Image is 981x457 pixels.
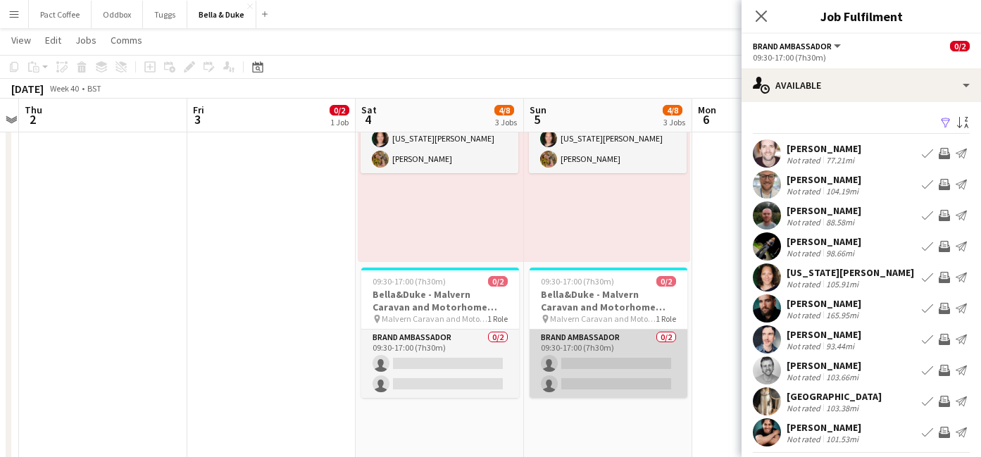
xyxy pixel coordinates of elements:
div: Not rated [787,310,823,320]
div: Not rated [787,186,823,196]
div: Not rated [787,372,823,382]
button: Tuggs [143,1,187,28]
div: [PERSON_NAME] [787,204,861,217]
span: Thu [25,104,42,116]
div: [PERSON_NAME] [787,173,861,186]
div: 3 Jobs [663,117,685,127]
span: 0/2 [656,276,676,287]
span: Malvern Caravan and Motorhome Show [550,313,656,324]
div: Not rated [787,434,823,444]
div: [PERSON_NAME] [787,328,861,341]
div: [DATE] [11,82,44,96]
span: Edit [45,34,61,46]
span: 09:30-17:00 (7h30m) [541,276,614,287]
span: 3 [191,111,204,127]
span: 2 [23,111,42,127]
button: Brand Ambassador [753,41,843,51]
div: [GEOGRAPHIC_DATA] [787,390,882,403]
span: Week 40 [46,83,82,94]
div: Not rated [787,248,823,258]
div: 103.66mi [823,372,861,382]
div: 98.66mi [823,248,857,258]
div: 101.53mi [823,434,861,444]
span: 4/8 [494,105,514,115]
span: 09:30-17:00 (7h30m) [373,276,446,287]
div: Not rated [787,341,823,351]
span: View [11,34,31,46]
a: Edit [39,31,67,49]
span: 0/2 [950,41,970,51]
div: BST [87,83,101,94]
div: 105.91mi [823,279,861,289]
div: Not rated [787,403,823,413]
span: Brand Ambassador [753,41,832,51]
app-card-role: Brand Ambassador0/209:30-17:00 (7h30m) [530,330,687,398]
div: [PERSON_NAME] [787,421,861,434]
span: Fri [193,104,204,116]
app-card-role: Brand Ambassador0/209:30-17:00 (7h30m) [361,330,519,398]
div: 104.19mi [823,186,861,196]
div: 77.21mi [823,155,857,165]
h3: Bella&Duke - Malvern Caravan and Motorhome Show [530,288,687,313]
div: 88.58mi [823,217,857,227]
button: Oddbox [92,1,143,28]
div: [US_STATE][PERSON_NAME] [787,266,914,279]
span: Mon [698,104,716,116]
div: [PERSON_NAME] [787,359,861,372]
span: 4/8 [663,105,682,115]
a: Jobs [70,31,102,49]
span: Comms [111,34,142,46]
div: Available [742,68,981,102]
div: [PERSON_NAME] [787,235,861,248]
button: Bella & Duke [187,1,256,28]
div: 103.38mi [823,403,861,413]
app-job-card: 09:30-17:00 (7h30m)0/2Bella&Duke - Malvern Caravan and Motorhome Show Malvern Caravan and Motorho... [361,268,519,398]
span: 5 [527,111,546,127]
span: 6 [696,111,716,127]
div: Not rated [787,279,823,289]
div: [PERSON_NAME] [787,297,861,310]
div: 1 Job [330,117,349,127]
span: Sat [361,104,377,116]
div: Not rated [787,217,823,227]
div: [PERSON_NAME] [787,142,861,155]
span: Jobs [75,34,96,46]
h3: Bella&Duke - Malvern Caravan and Motorhome Show [361,288,519,313]
span: 4 [359,111,377,127]
h3: Job Fulfilment [742,7,981,25]
div: 09:30-17:00 (7h30m) [753,52,970,63]
a: View [6,31,37,49]
span: 1 Role [487,313,508,324]
span: Sun [530,104,546,116]
button: Pact Coffee [29,1,92,28]
span: Malvern Caravan and Motorhome Show [382,313,487,324]
div: 93.44mi [823,341,857,351]
app-job-card: 09:30-17:00 (7h30m)0/2Bella&Duke - Malvern Caravan and Motorhome Show Malvern Caravan and Motorho... [530,268,687,398]
span: 0/2 [330,105,349,115]
div: 3 Jobs [495,117,517,127]
div: 165.95mi [823,310,861,320]
a: Comms [105,31,148,49]
span: 0/2 [488,276,508,287]
span: 1 Role [656,313,676,324]
div: Not rated [787,155,823,165]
